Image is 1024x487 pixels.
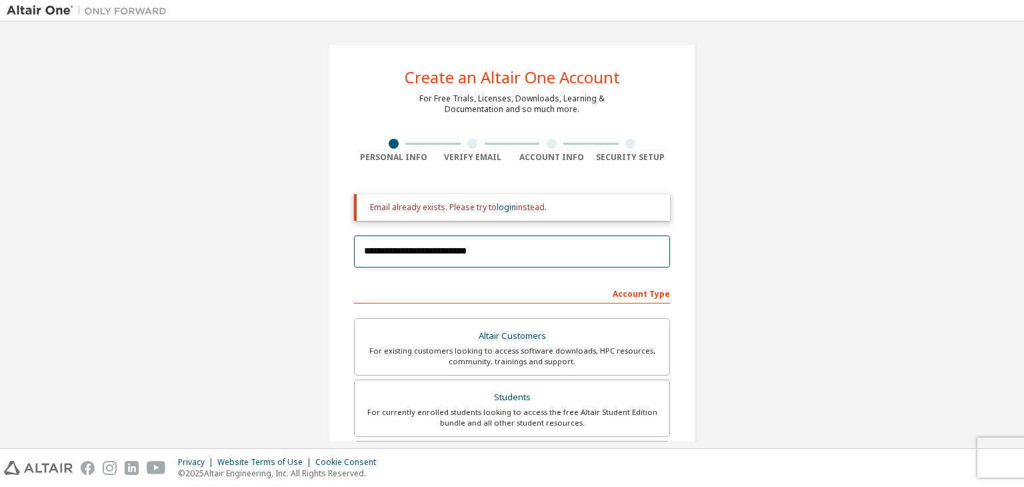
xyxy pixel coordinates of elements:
[103,461,117,475] img: instagram.svg
[433,152,513,163] div: Verify Email
[217,457,315,468] div: Website Terms of Use
[125,461,139,475] img: linkedin.svg
[354,282,670,304] div: Account Type
[370,202,659,213] div: Email already exists. Please try to instead.
[7,4,173,17] img: Altair One
[363,407,661,428] div: For currently enrolled students looking to access the free Altair Student Edition bundle and all ...
[363,388,661,407] div: Students
[315,457,384,468] div: Cookie Consent
[363,327,661,346] div: Altair Customers
[81,461,95,475] img: facebook.svg
[405,69,620,85] div: Create an Altair One Account
[419,93,605,115] div: For Free Trials, Licenses, Downloads, Learning & Documentation and so much more.
[591,152,671,163] div: Security Setup
[147,461,166,475] img: youtube.svg
[4,461,73,475] img: altair_logo.svg
[497,201,516,213] a: login
[363,346,661,367] div: For existing customers looking to access software downloads, HPC resources, community, trainings ...
[178,457,217,468] div: Privacy
[512,152,591,163] div: Account Info
[354,152,433,163] div: Personal Info
[178,468,384,479] p: © 2025 Altair Engineering, Inc. All Rights Reserved.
